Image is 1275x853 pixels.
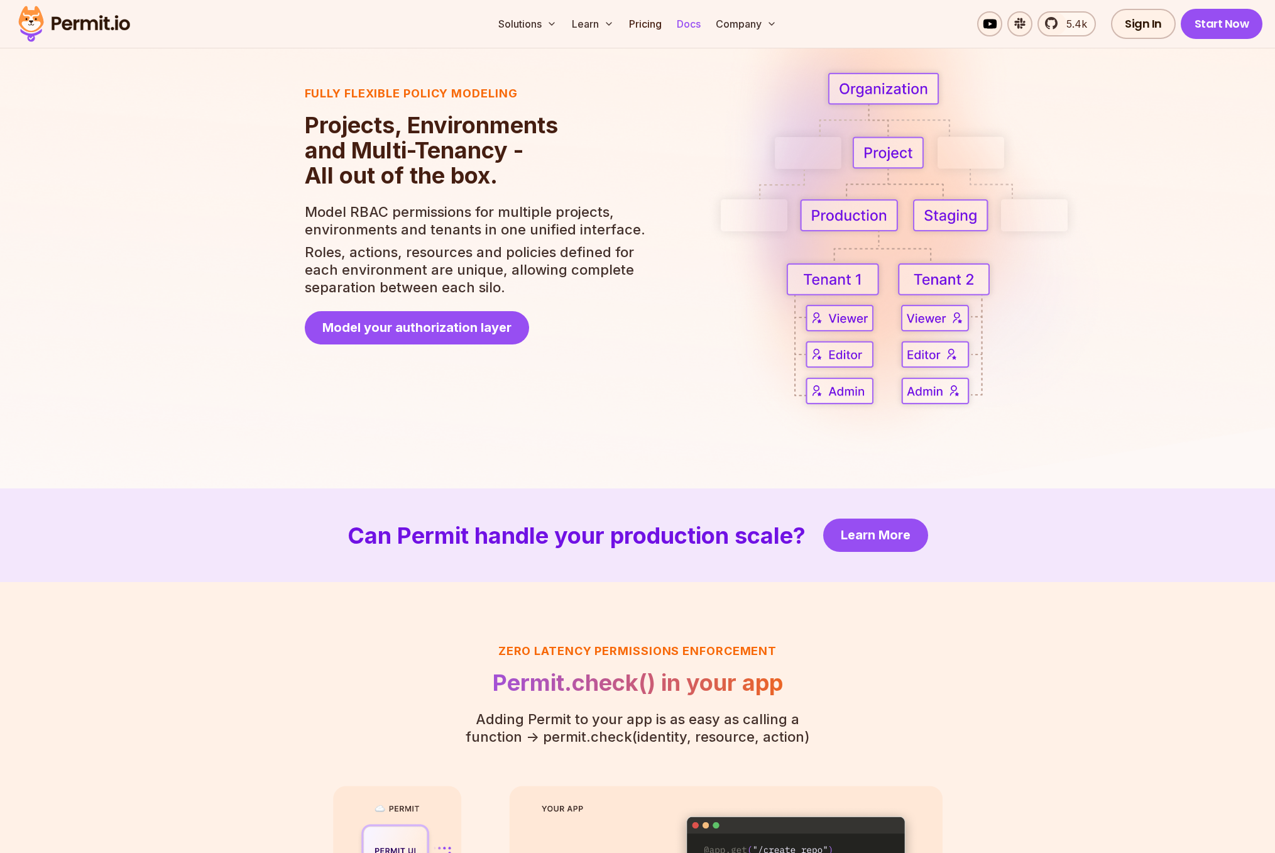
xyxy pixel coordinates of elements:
[567,11,619,36] button: Learn
[841,526,911,544] span: Learn More
[446,670,829,695] h2: Permit.check() in your app
[305,311,529,344] a: Model your authorization layer
[305,113,647,188] h2: Projects, Environments and Multi-Tenancy - All out of the box.
[493,11,562,36] button: Solutions
[1037,11,1096,36] a: 5.4k
[305,203,647,238] p: Model RBAC permissions for multiple projects, environments and tenants in one unified interface.
[823,519,928,552] a: Learn More
[13,3,136,45] img: Permit logo
[1111,9,1176,39] a: Sign In
[624,11,667,36] a: Pricing
[322,319,512,336] span: Model your authorization layer
[1059,16,1087,31] span: 5.4k
[305,85,647,102] h3: Fully flexible policy modeling
[347,523,806,548] h2: Can Permit handle your production scale?
[446,642,829,660] h3: Zero latency Permissions enforcement
[305,243,647,296] p: Roles, actions, resources and policies defined for each environment are unique, allowing complete...
[446,710,829,746] p: Adding Permit to your app is as easy as calling a function - > permit.check(identity, resource, a...
[672,11,706,36] a: Docs
[1181,9,1263,39] a: Start Now
[711,11,782,36] button: Company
